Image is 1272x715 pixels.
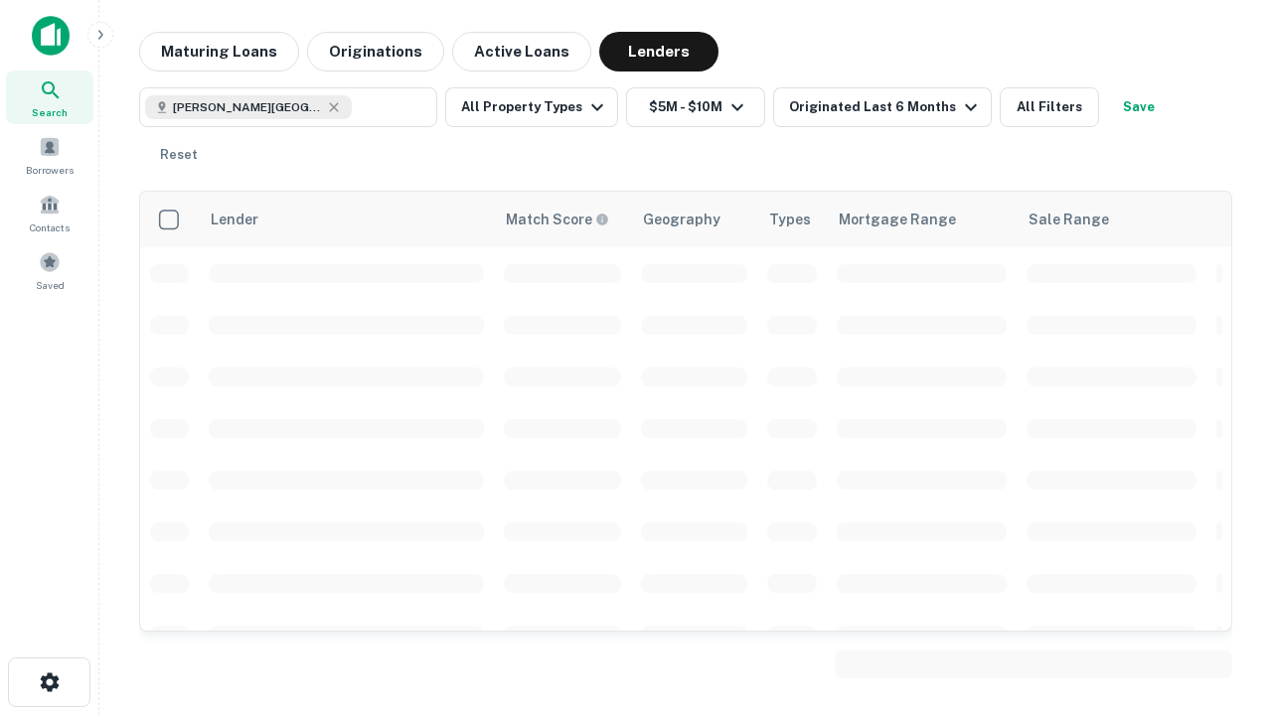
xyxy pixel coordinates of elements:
[452,32,591,71] button: Active Loans
[307,32,444,71] button: Originations
[6,128,93,182] a: Borrowers
[30,219,70,235] span: Contacts
[631,192,757,247] th: Geography
[36,277,65,293] span: Saved
[32,104,68,120] span: Search
[769,208,811,231] div: Types
[626,87,765,127] button: $5M - $10M
[599,32,718,71] button: Lenders
[773,87,992,127] button: Originated Last 6 Months
[32,16,70,56] img: capitalize-icon.png
[643,208,720,231] div: Geography
[1029,208,1109,231] div: Sale Range
[6,243,93,297] a: Saved
[445,87,618,127] button: All Property Types
[839,208,956,231] div: Mortgage Range
[147,135,211,175] button: Reset
[6,186,93,239] a: Contacts
[1000,87,1099,127] button: All Filters
[827,192,1017,247] th: Mortgage Range
[506,209,609,230] div: Capitalize uses an advanced AI algorithm to match your search with the best lender. The match sco...
[789,95,983,119] div: Originated Last 6 Months
[757,192,827,247] th: Types
[494,192,631,247] th: Capitalize uses an advanced AI algorithm to match your search with the best lender. The match sco...
[1107,87,1171,127] button: Save your search to get updates of matches that match your search criteria.
[211,208,258,231] div: Lender
[506,209,605,230] h6: Match Score
[139,32,299,71] button: Maturing Loans
[26,162,74,178] span: Borrowers
[1173,556,1272,651] iframe: Chat Widget
[1017,192,1206,247] th: Sale Range
[173,98,322,116] span: [PERSON_NAME][GEOGRAPHIC_DATA], [GEOGRAPHIC_DATA]
[6,71,93,124] a: Search
[199,192,494,247] th: Lender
